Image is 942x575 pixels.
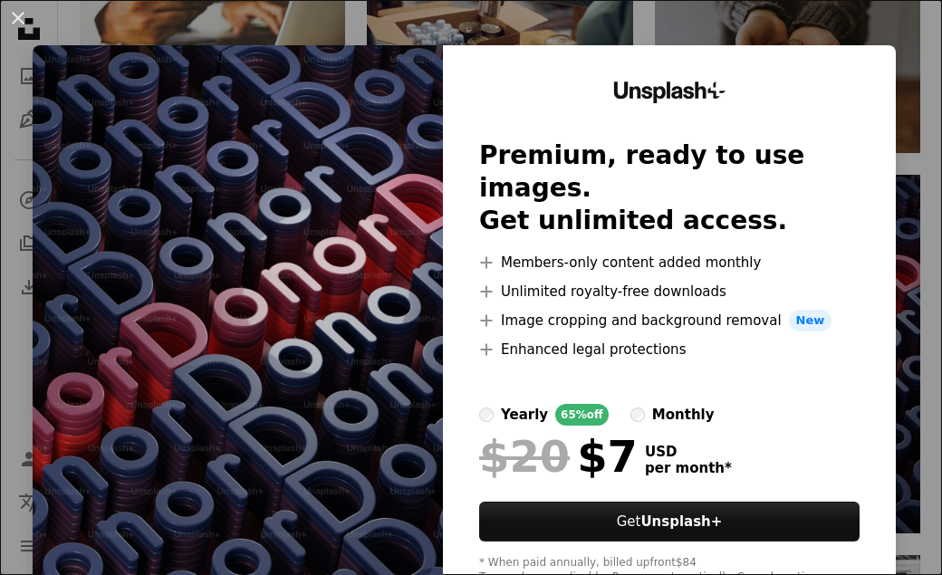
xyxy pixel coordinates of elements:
strong: Unsplash+ [640,513,722,530]
li: Image cropping and background removal [479,310,860,331]
span: New [789,310,832,331]
div: $7 [479,433,638,480]
input: yearly65%off [479,407,494,422]
li: Unlimited royalty-free downloads [479,281,860,302]
h2: Premium, ready to use images. Get unlimited access. [479,139,860,237]
li: Enhanced legal protections [479,339,860,360]
li: Members-only content added monthly [479,252,860,273]
span: per month * [645,460,732,476]
button: GetUnsplash+ [479,502,860,541]
div: yearly [501,404,548,426]
span: USD [645,444,732,460]
input: monthly [630,407,645,422]
div: monthly [652,404,715,426]
span: $20 [479,433,570,480]
div: 65% off [555,404,609,426]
